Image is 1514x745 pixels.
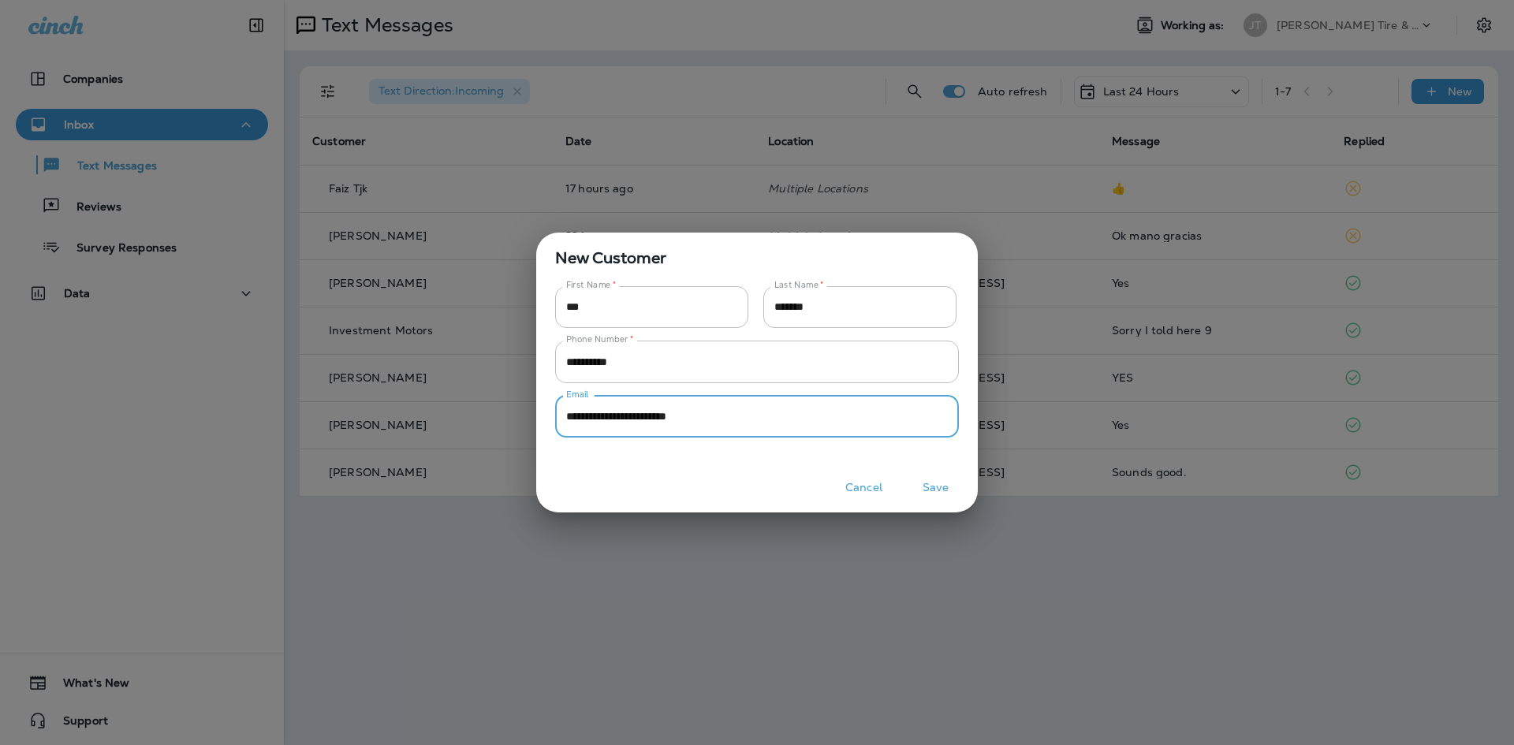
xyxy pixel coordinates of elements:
[566,333,633,345] label: Phone Number
[566,389,588,400] label: Email
[566,279,617,291] label: First Name
[536,233,978,270] span: New Customer
[774,279,824,291] label: Last Name
[906,475,965,500] button: Save
[834,475,893,500] button: Cancel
